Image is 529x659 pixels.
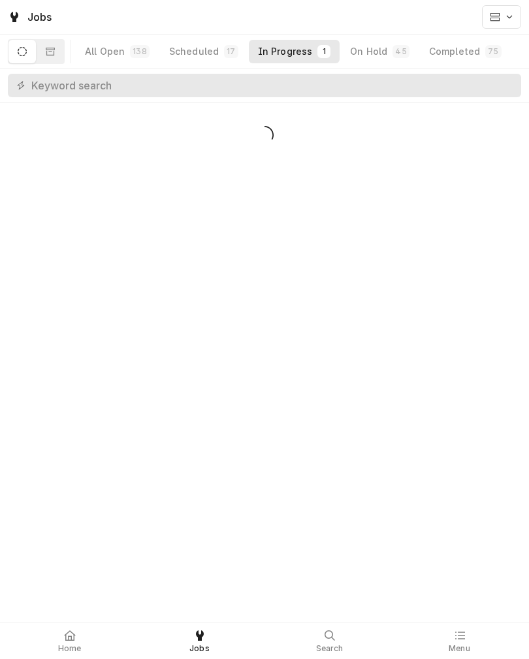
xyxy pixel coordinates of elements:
span: Menu [449,643,470,654]
span: Home [58,643,82,654]
a: Menu [395,625,524,656]
div: 17 [227,46,235,57]
input: Keyword search [31,74,515,97]
a: Search [265,625,394,656]
span: Search [316,643,344,654]
div: 138 [133,46,146,57]
div: Completed [429,45,480,58]
div: 1 [320,46,328,57]
div: Scheduled [169,45,219,58]
div: 45 [395,46,406,57]
span: Jobs [189,643,210,654]
a: Jobs [135,625,264,656]
div: In Progress [258,45,313,58]
a: Home [5,625,134,656]
span: Loading... [255,121,274,149]
div: On Hold [350,45,387,58]
div: 75 [488,46,498,57]
div: All Open [85,45,125,58]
